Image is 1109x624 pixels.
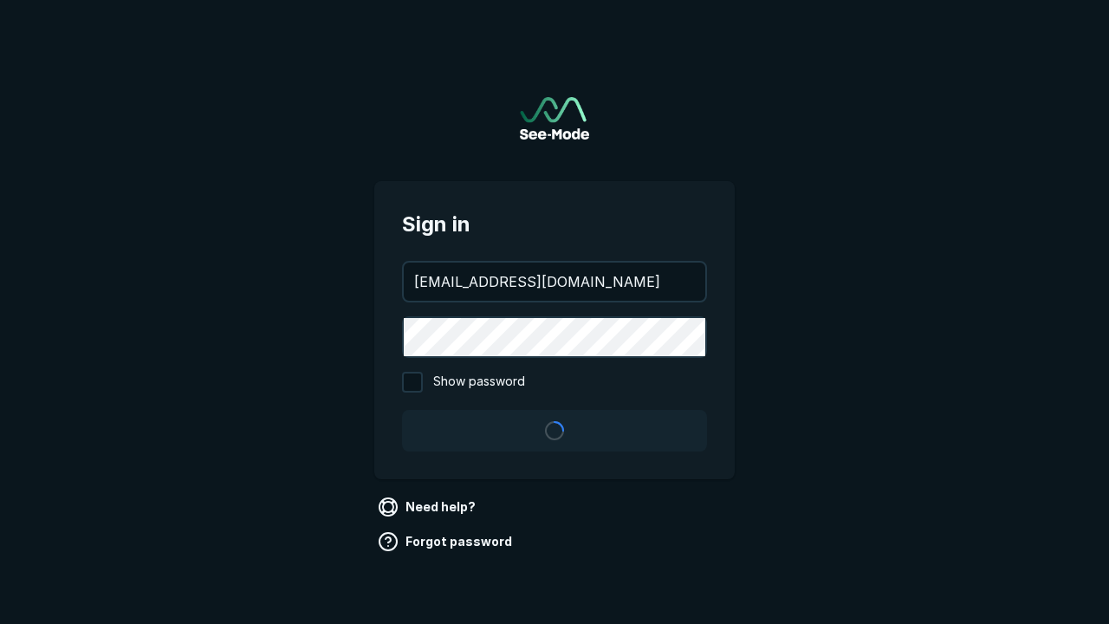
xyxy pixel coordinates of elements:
img: See-Mode Logo [520,97,589,140]
a: Go to sign in [520,97,589,140]
a: Forgot password [374,528,519,556]
input: your@email.com [404,263,705,301]
a: Need help? [374,493,483,521]
span: Show password [433,372,525,393]
span: Sign in [402,209,707,240]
